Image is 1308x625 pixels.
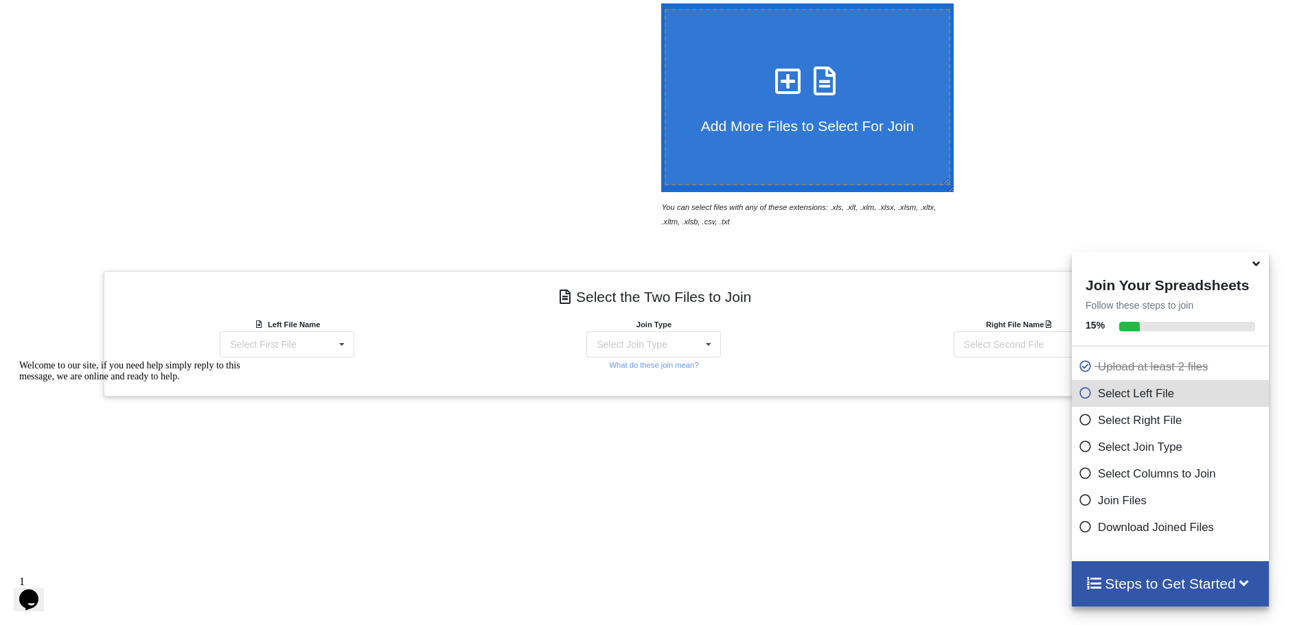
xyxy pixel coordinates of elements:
[5,5,253,27] div: Welcome to our site, if you need help simply reply to this message, we are online and ready to help.
[14,570,58,611] iframe: chat widget
[661,203,936,226] i: You can select files with any of these extensions: .xls, .xlt, .xlm, .xlsx, .xlsm, .xltx, .xltm, ...
[1079,519,1265,536] p: Download Joined Files
[1072,273,1269,294] h4: Join Your Spreadsheets
[1086,320,1105,331] b: 15 %
[14,355,261,563] iframe: chat widget
[268,320,320,329] b: Left File Name
[230,340,296,349] div: Select First File
[964,340,1044,349] div: Select Second File
[986,320,1055,329] b: Right File Name
[1079,358,1265,375] p: Upload at least 2 files
[701,118,914,134] span: Add More Files to Select For Join
[1079,492,1265,509] p: Join Files
[5,5,227,27] span: Welcome to our site, if you need help simply reply to this message, we are online and ready to help.
[1086,575,1255,592] h4: Steps to Get Started
[1079,465,1265,482] p: Select Columns to Join
[636,320,672,329] b: Join Type
[1079,385,1265,402] p: Select Left File
[609,361,698,369] small: What do these join mean?
[597,340,667,349] div: Select Join Type
[114,281,1194,312] h4: Select the Two Files to Join
[1072,298,1269,312] p: Follow these steps to join
[1079,412,1265,429] p: Select Right File
[1079,438,1265,456] p: Select Join Type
